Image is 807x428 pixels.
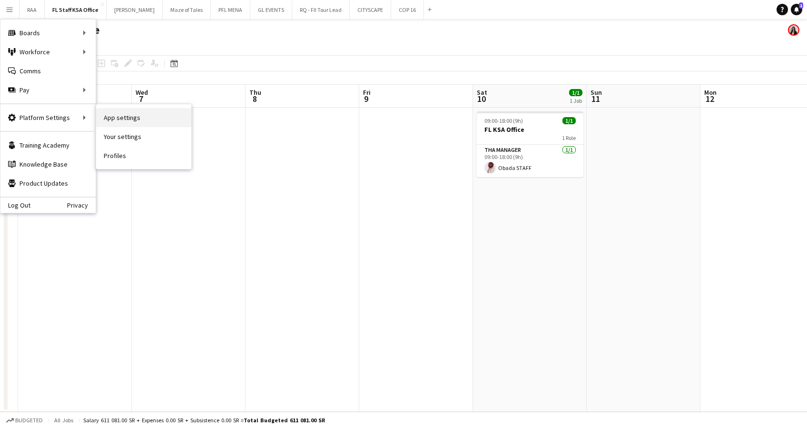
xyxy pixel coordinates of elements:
[134,93,148,104] span: 7
[250,0,292,19] button: GL EVENTS
[590,88,602,97] span: Sun
[96,127,191,146] a: Your settings
[703,93,717,104] span: 12
[211,0,250,19] button: PFL MENA
[52,417,75,424] span: All jobs
[391,0,424,19] button: COP 16
[477,145,583,177] app-card-role: THA Manager1/109:00-18:00 (9h)Obada STAFF
[562,134,576,141] span: 1 Role
[0,108,96,127] div: Platform Settings
[562,117,576,124] span: 1/1
[0,61,96,80] a: Comms
[484,117,523,124] span: 09:00-18:00 (9h)
[0,23,96,42] div: Boards
[0,174,96,193] a: Product Updates
[799,2,803,9] span: 1
[704,88,717,97] span: Mon
[248,93,261,104] span: 8
[569,89,582,96] span: 1/1
[67,201,96,209] a: Privacy
[570,97,582,104] div: 1 Job
[83,417,325,424] div: Salary 611 081.00 SR + Expenses 0.00 SR + Subsistence 0.00 SR =
[107,0,163,19] button: [PERSON_NAME]
[589,93,602,104] span: 11
[0,136,96,155] a: Training Academy
[244,417,325,424] span: Total Budgeted 611 081.00 SR
[96,146,191,165] a: Profiles
[791,4,802,15] a: 1
[0,42,96,61] div: Workforce
[350,0,391,19] button: CITYSCAPE
[363,88,371,97] span: Fri
[5,415,44,426] button: Budgeted
[0,201,30,209] a: Log Out
[477,111,583,177] app-job-card: 09:00-18:00 (9h)1/1FL KSA Office1 RoleTHA Manager1/109:00-18:00 (9h)Obada STAFF
[45,0,107,19] button: FL Staff KSA Office
[0,155,96,174] a: Knowledge Base
[0,80,96,100] div: Pay
[163,0,211,19] button: Maze of Tales
[15,417,43,424] span: Budgeted
[292,0,350,19] button: RQ - FII Tour Lead
[96,108,191,127] a: App settings
[362,93,371,104] span: 9
[20,0,45,19] button: RAA
[788,24,799,36] app-user-avatar: Ala Khairalla
[475,93,487,104] span: 10
[477,88,487,97] span: Sat
[136,88,148,97] span: Wed
[249,88,261,97] span: Thu
[477,125,583,134] h3: FL KSA Office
